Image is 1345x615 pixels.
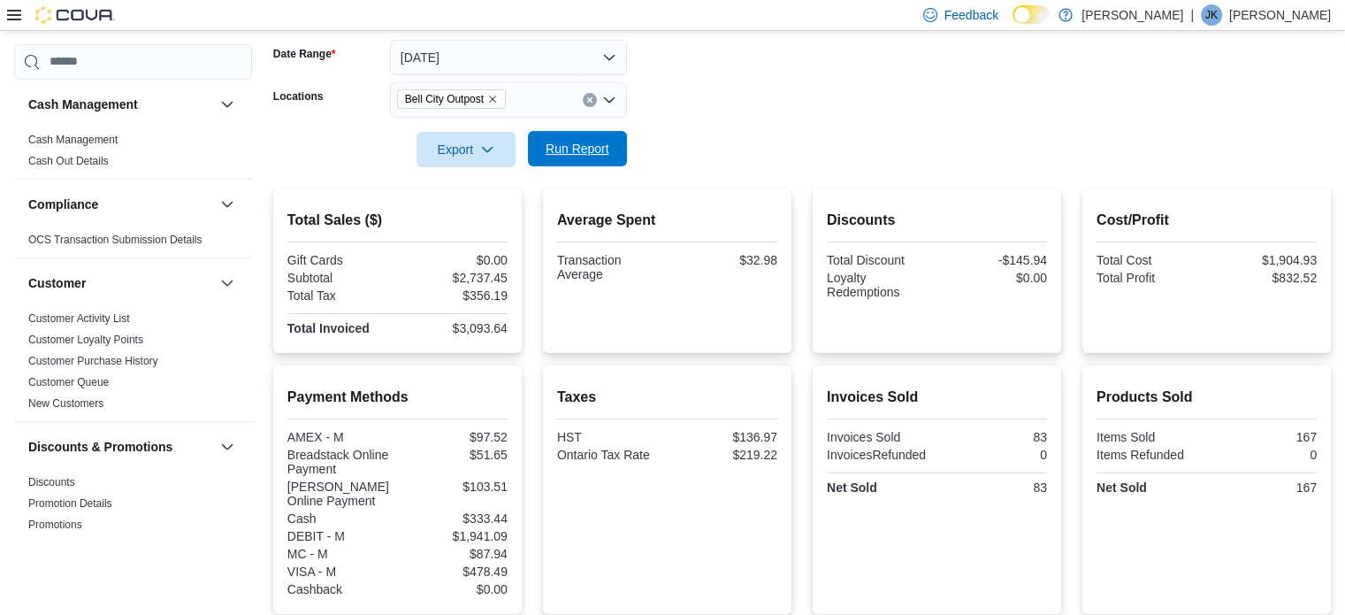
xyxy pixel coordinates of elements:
[287,387,508,408] h2: Payment Methods
[827,253,934,267] div: Total Discount
[427,132,505,167] span: Export
[397,89,506,109] span: Bell City Outpost
[287,448,394,476] div: Breadstack Online Payment
[28,155,109,167] a: Cash Out Details
[528,131,627,166] button: Run Report
[287,480,394,508] div: [PERSON_NAME] Online Payment
[287,529,394,543] div: DEBIT - M
[1229,4,1331,26] p: [PERSON_NAME]
[557,387,777,408] h2: Taxes
[28,196,213,213] button: Compliance
[273,47,336,61] label: Date Range
[557,448,664,462] div: Ontario Tax Rate
[287,430,394,444] div: AMEX - M
[827,480,877,495] strong: Net Sold
[28,312,130,325] a: Customer Activity List
[1097,271,1204,285] div: Total Profit
[401,565,508,579] div: $478.49
[28,518,82,532] span: Promotions
[602,93,616,107] button: Open list of options
[401,288,508,303] div: $356.19
[14,229,252,258] div: Compliance
[557,430,664,444] div: HST
[401,430,508,444] div: $97.52
[28,397,103,410] a: New Customers
[287,210,508,231] h2: Total Sales ($)
[28,274,213,292] button: Customer
[1097,448,1204,462] div: Items Refunded
[546,140,609,158] span: Run Report
[827,387,1047,408] h2: Invoices Sold
[827,271,934,299] div: Loyalty Redemptions
[287,511,394,526] div: Cash
[28,497,112,510] a: Promotion Details
[940,430,1047,444] div: 83
[401,511,508,526] div: $333.44
[14,472,252,542] div: Discounts & Promotions
[401,547,508,561] div: $87.94
[1210,448,1317,462] div: 0
[401,529,508,543] div: $1,941.09
[28,154,109,168] span: Cash Out Details
[28,311,130,326] span: Customer Activity List
[401,448,508,462] div: $51.65
[28,476,75,488] a: Discounts
[287,582,394,596] div: Cashback
[583,93,597,107] button: Clear input
[401,271,508,285] div: $2,737.45
[28,333,143,347] span: Customer Loyalty Points
[287,565,394,579] div: VISA - M
[28,475,75,489] span: Discounts
[287,288,394,303] div: Total Tax
[670,430,777,444] div: $136.97
[940,253,1047,267] div: -$145.94
[28,96,138,113] h3: Cash Management
[28,274,86,292] h3: Customer
[401,582,508,596] div: $0.00
[557,210,777,231] h2: Average Spent
[940,480,1047,495] div: 83
[1210,430,1317,444] div: 167
[35,6,115,24] img: Cova
[287,271,394,285] div: Subtotal
[1097,253,1204,267] div: Total Cost
[28,96,213,113] button: Cash Management
[217,194,238,215] button: Compliance
[1081,4,1183,26] p: [PERSON_NAME]
[1097,430,1204,444] div: Items Sold
[28,519,82,531] a: Promotions
[1201,4,1222,26] div: Justin Keen
[28,438,213,456] button: Discounts & Promotions
[1210,271,1317,285] div: $832.52
[944,6,998,24] span: Feedback
[670,253,777,267] div: $32.98
[1097,387,1317,408] h2: Products Sold
[1013,24,1013,25] span: Dark Mode
[1097,210,1317,231] h2: Cost/Profit
[401,321,508,335] div: $3,093.64
[14,308,252,421] div: Customer
[827,210,1047,231] h2: Discounts
[1210,253,1317,267] div: $1,904.93
[28,196,98,213] h3: Compliance
[827,430,934,444] div: Invoices Sold
[940,448,1047,462] div: 0
[28,234,203,246] a: OCS Transaction Submission Details
[28,233,203,247] span: OCS Transaction Submission Details
[28,496,112,511] span: Promotion Details
[487,94,498,104] button: Remove Bell City Outpost from selection in this group
[28,354,158,368] span: Customer Purchase History
[1013,5,1050,24] input: Dark Mode
[28,376,109,388] a: Customer Queue
[416,132,516,167] button: Export
[28,334,143,346] a: Customer Loyalty Points
[28,375,109,389] span: Customer Queue
[287,547,394,561] div: MC - M
[1190,4,1194,26] p: |
[1210,480,1317,495] div: 167
[287,253,394,267] div: Gift Cards
[28,396,103,411] span: New Customers
[401,480,508,494] div: $103.51
[1097,480,1147,495] strong: Net Sold
[28,134,118,146] a: Cash Management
